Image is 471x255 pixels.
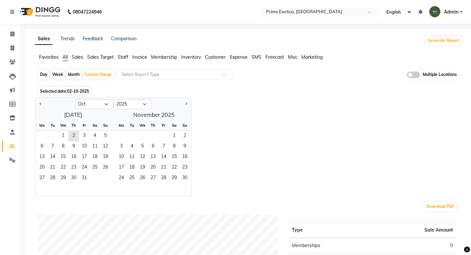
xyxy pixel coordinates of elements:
[68,152,79,163] div: Thursday, October 16, 2025
[137,163,148,173] span: 19
[90,163,100,173] div: Saturday, October 25, 2025
[68,173,79,184] div: Thursday, October 30, 2025
[68,131,79,142] div: Thursday, October 2, 2025
[47,173,58,184] div: Tuesday, October 28, 2025
[47,142,58,152] span: 7
[127,163,137,173] span: 18
[148,142,158,152] div: Thursday, November 6, 2025
[148,173,158,184] span: 27
[118,54,128,60] span: Staff
[116,142,127,152] div: Monday, November 3, 2025
[47,173,58,184] span: 28
[79,152,90,163] span: 17
[58,120,68,131] div: We
[137,152,148,163] span: 12
[151,54,177,60] span: Membership
[58,152,68,163] span: 15
[373,238,457,253] td: 0
[60,36,75,42] a: Trends
[79,131,90,142] span: 3
[37,173,47,184] span: 27
[169,173,179,184] span: 29
[90,131,100,142] span: 4
[137,173,148,184] span: 26
[137,120,148,131] div: We
[58,173,68,184] div: Wednesday, October 29, 2025
[116,142,127,152] span: 3
[100,163,111,173] div: Sunday, October 26, 2025
[137,163,148,173] div: Wednesday, November 19, 2025
[79,142,90,152] div: Friday, October 10, 2025
[39,54,59,60] span: Favorites
[116,173,127,184] span: 24
[183,99,189,110] button: Next month
[179,142,190,152] div: Sunday, November 9, 2025
[83,36,103,42] a: Feedback
[67,89,89,94] span: 02-10-2025
[90,152,100,163] span: 18
[423,72,457,78] span: Multiple Locations
[127,152,137,163] span: 11
[90,152,100,163] div: Saturday, October 18, 2025
[148,163,158,173] span: 20
[35,33,53,45] a: Sales
[265,54,284,60] span: Forecast
[68,131,79,142] span: 2
[179,131,190,142] span: 2
[288,54,297,60] span: Misc
[116,163,127,173] div: Monday, November 17, 2025
[288,222,372,238] th: Type
[37,173,47,184] div: Monday, October 27, 2025
[169,163,179,173] span: 22
[58,131,68,142] span: 1
[301,54,323,60] span: Marketing
[179,152,190,163] span: 16
[179,163,190,173] div: Sunday, November 23, 2025
[75,99,113,109] select: Select month
[17,3,62,21] img: logo
[169,152,179,163] span: 15
[79,173,90,184] div: Friday, October 31, 2025
[68,142,79,152] div: Thursday, October 9, 2025
[288,238,372,253] td: Memberships
[38,99,43,110] button: Previous month
[83,70,113,79] div: Custom Range
[58,131,68,142] div: Wednesday, October 1, 2025
[79,120,90,131] div: Fr
[37,142,47,152] div: Monday, October 6, 2025
[148,152,158,163] span: 13
[37,163,47,173] span: 20
[116,120,127,131] div: Mo
[37,120,47,131] div: Mo
[127,173,137,184] span: 25
[68,163,79,173] div: Thursday, October 23, 2025
[179,120,190,131] div: Su
[116,152,127,163] div: Monday, November 10, 2025
[158,163,169,173] div: Friday, November 21, 2025
[73,3,102,21] b: 08047224946
[373,222,457,238] th: Sale Amount
[148,120,158,131] div: Th
[47,152,58,163] div: Tuesday, October 14, 2025
[181,54,201,60] span: Inventory
[79,131,90,142] div: Friday, October 3, 2025
[90,142,100,152] div: Saturday, October 11, 2025
[58,163,68,173] div: Wednesday, October 22, 2025
[429,6,441,17] img: Admin
[158,152,169,163] span: 14
[148,142,158,152] span: 6
[47,163,58,173] span: 21
[37,152,47,163] span: 13
[252,54,261,60] span: SMS
[90,142,100,152] span: 11
[66,70,81,79] div: Month
[169,163,179,173] div: Saturday, November 22, 2025
[169,120,179,131] div: Sa
[51,70,65,79] div: Week
[47,120,58,131] div: Tu
[169,131,179,142] span: 1
[158,163,169,173] span: 21
[100,131,111,142] span: 5
[127,152,137,163] div: Tuesday, November 11, 2025
[158,152,169,163] div: Friday, November 14, 2025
